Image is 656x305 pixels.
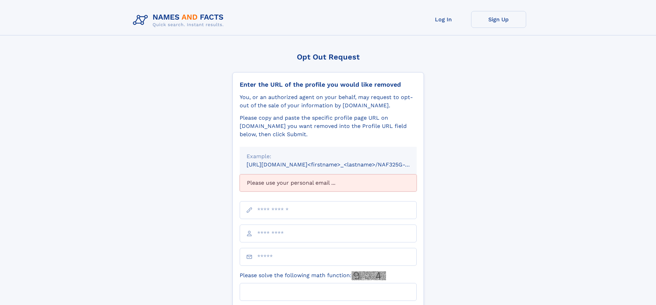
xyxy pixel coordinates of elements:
div: Opt Out Request [232,53,424,61]
label: Please solve the following math function: [240,271,386,280]
small: [URL][DOMAIN_NAME]<firstname>_<lastname>/NAF325G-xxxxxxxx [247,161,430,168]
div: Please use your personal email ... [240,174,417,192]
div: You, or an authorized agent on your behalf, may request to opt-out of the sale of your informatio... [240,93,417,110]
a: Sign Up [471,11,526,28]
img: Logo Names and Facts [130,11,229,30]
div: Enter the URL of the profile you would like removed [240,81,417,88]
div: Example: [247,152,410,161]
a: Log In [416,11,471,28]
div: Please copy and paste the specific profile page URL on [DOMAIN_NAME] you want removed into the Pr... [240,114,417,139]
